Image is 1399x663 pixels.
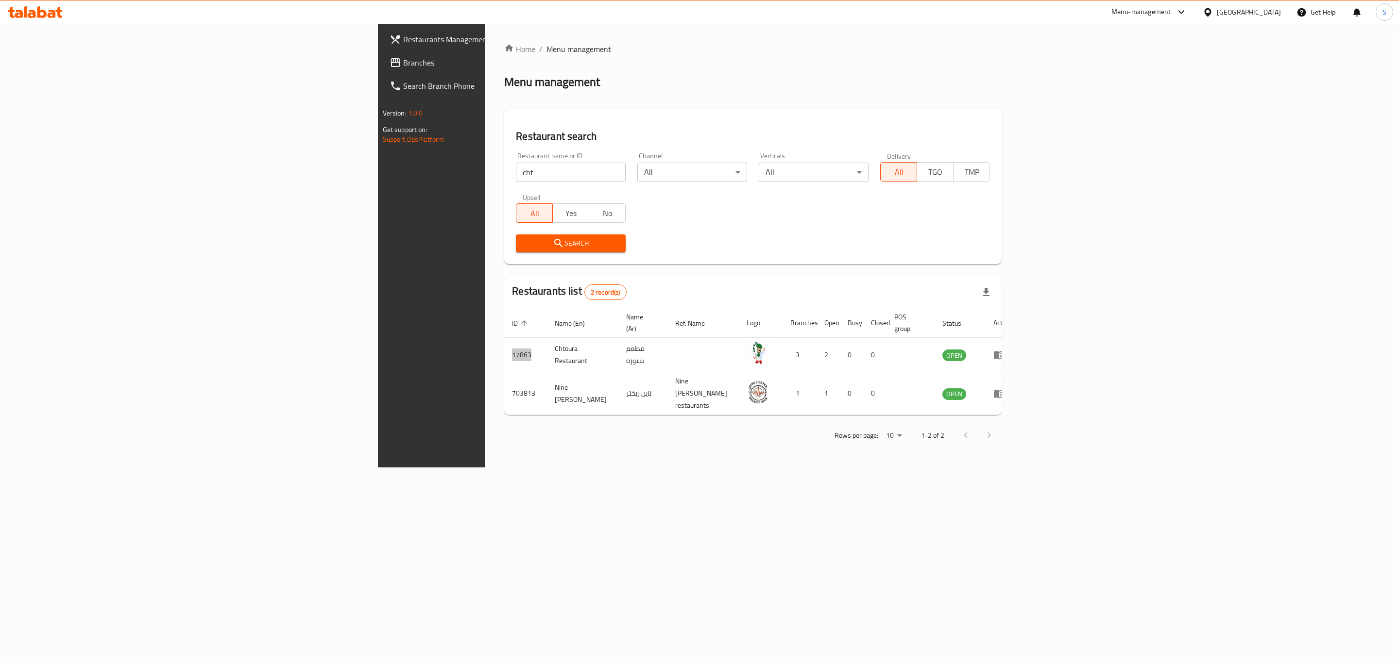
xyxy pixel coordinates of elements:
a: Search Branch Phone [382,74,612,98]
th: Open [817,308,840,338]
th: Branches [783,308,817,338]
button: No [589,203,626,223]
label: Upsell [523,194,541,200]
button: All [516,203,553,223]
table: enhanced table [504,308,1019,415]
th: Action [986,308,1019,338]
span: Yes [557,206,585,220]
a: Support.OpsPlatform [383,133,444,146]
span: Branches [403,57,604,68]
td: 3 [783,338,817,372]
span: TGO [921,165,950,179]
span: Restaurants Management [403,33,604,45]
span: All [520,206,549,220]
span: OPEN [942,388,966,399]
span: Name (Ar) [626,311,656,334]
a: Restaurants Management [382,28,612,51]
div: Total records count [584,284,627,300]
p: 1-2 of 2 [921,430,944,442]
button: All [880,162,917,182]
span: Get support on: [383,123,427,136]
div: All [759,163,869,182]
h2: Restaurants list [512,284,626,300]
span: S [1382,7,1386,17]
p: Rows per page: [835,430,878,442]
button: Yes [552,203,589,223]
div: [GEOGRAPHIC_DATA] [1217,7,1281,17]
td: 1 [783,372,817,415]
td: 2 [817,338,840,372]
a: Branches [382,51,612,74]
span: Status [942,317,974,329]
div: Menu-management [1111,6,1171,18]
img: Chtoura Restaurant [747,341,771,365]
div: All [637,163,747,182]
img: Nine Richter [747,380,771,404]
div: Menu [993,349,1011,361]
button: Search [516,234,626,252]
span: OPEN [942,350,966,361]
nav: breadcrumb [504,43,1002,55]
td: ناين ريختر [618,372,667,415]
span: TMP [957,165,986,179]
button: TGO [917,162,954,182]
label: Delivery [887,152,911,159]
span: 1.0.0 [408,107,423,119]
span: POS group [894,311,923,334]
span: No [593,206,622,220]
td: Nine [PERSON_NAME] restaurants [667,372,739,415]
th: Busy [840,308,863,338]
td: 0 [840,372,863,415]
span: Search Branch Phone [403,80,604,92]
span: Name (En) [555,317,597,329]
div: Export file [974,281,998,304]
td: 0 [840,338,863,372]
span: Ref. Name [675,317,717,329]
input: Search for restaurant name or ID.. [516,163,626,182]
td: 0 [863,338,887,372]
div: Menu [993,388,1011,399]
button: TMP [953,162,990,182]
span: Search [524,237,618,249]
td: مطعم شتورة [618,338,667,372]
div: Rows per page: [882,429,905,443]
span: ID [512,317,530,329]
span: All [885,165,913,179]
td: 0 [863,372,887,415]
span: 2 record(s) [585,288,626,297]
h2: Restaurant search [516,129,990,144]
th: Closed [863,308,887,338]
th: Logo [739,308,783,338]
span: Version: [383,107,407,119]
td: 1 [817,372,840,415]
